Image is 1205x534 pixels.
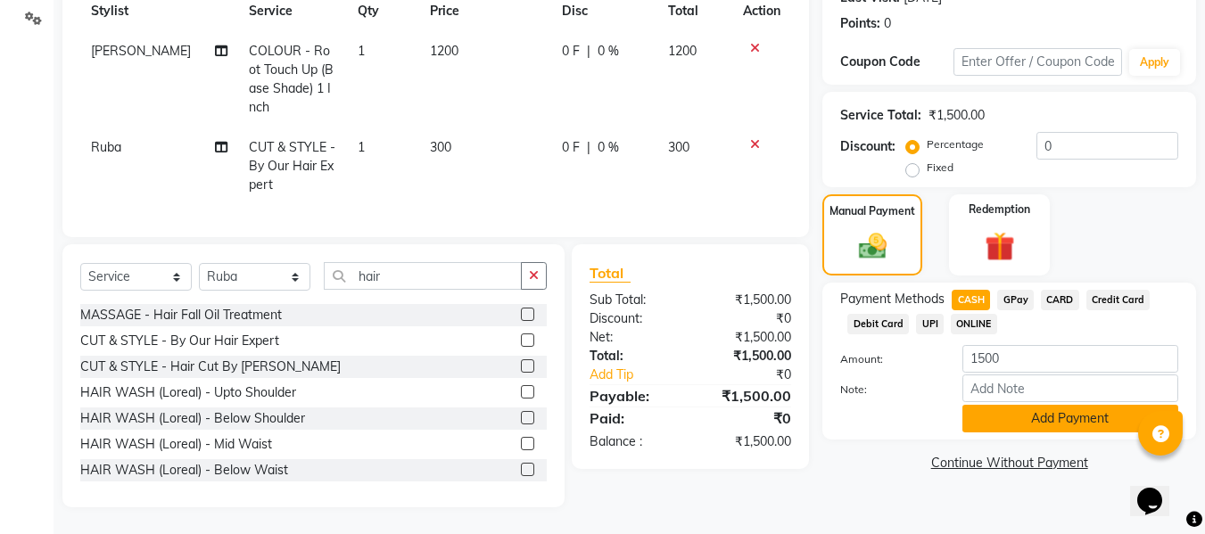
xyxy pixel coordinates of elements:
[962,405,1178,432] button: Add Payment
[847,314,909,334] span: Debit Card
[324,262,522,290] input: Search or Scan
[430,139,451,155] span: 300
[668,139,689,155] span: 300
[668,43,697,59] span: 1200
[927,136,984,152] label: Percentage
[953,48,1122,76] input: Enter Offer / Coupon Code
[962,374,1178,402] input: Add Note
[997,290,1034,310] span: GPay
[976,228,1024,265] img: _gift.svg
[1129,49,1180,76] button: Apply
[358,43,365,59] span: 1
[80,357,341,376] div: CUT & STYLE - Hair Cut By [PERSON_NAME]
[91,139,121,155] span: Ruba
[576,347,690,366] div: Total:
[249,139,335,193] span: CUT & STYLE - By Our Hair Expert
[576,366,709,384] a: Add Tip
[576,432,690,451] div: Balance :
[690,291,805,309] div: ₹1,500.00
[598,138,619,157] span: 0 %
[916,314,944,334] span: UPI
[690,385,805,407] div: ₹1,500.00
[929,106,985,125] div: ₹1,500.00
[827,382,948,398] label: Note:
[840,14,880,33] div: Points:
[840,137,895,156] div: Discount:
[690,328,805,347] div: ₹1,500.00
[576,385,690,407] div: Payable:
[80,383,296,402] div: HAIR WASH (Loreal) - Upto Shoulder
[840,290,945,308] span: Payment Methods
[1086,290,1151,310] span: Credit Card
[576,407,690,429] div: Paid:
[562,42,580,61] span: 0 F
[576,328,690,347] div: Net:
[358,139,365,155] span: 1
[850,230,895,262] img: _cash.svg
[951,314,997,334] span: ONLINE
[840,106,921,125] div: Service Total:
[969,201,1030,218] label: Redemption
[587,42,590,61] span: |
[80,332,279,350] div: CUT & STYLE - By Our Hair Expert
[690,432,805,451] div: ₹1,500.00
[1041,290,1079,310] span: CARD
[710,366,805,384] div: ₹0
[690,347,805,366] div: ₹1,500.00
[80,461,288,480] div: HAIR WASH (Loreal) - Below Waist
[829,203,915,219] label: Manual Payment
[690,309,805,328] div: ₹0
[1130,463,1187,516] iframe: chat widget
[576,309,690,328] div: Discount:
[927,160,953,176] label: Fixed
[80,306,282,325] div: MASSAGE - Hair Fall Oil Treatment
[827,351,948,367] label: Amount:
[598,42,619,61] span: 0 %
[590,264,631,283] span: Total
[430,43,458,59] span: 1200
[962,345,1178,373] input: Amount
[690,407,805,429] div: ₹0
[80,435,272,454] div: HAIR WASH (Loreal) - Mid Waist
[80,409,305,428] div: HAIR WASH (Loreal) - Below Shoulder
[952,290,990,310] span: CASH
[91,43,191,59] span: [PERSON_NAME]
[249,43,334,115] span: COLOUR - Root Touch Up (Base Shade) 1 Inch
[840,53,953,71] div: Coupon Code
[562,138,580,157] span: 0 F
[587,138,590,157] span: |
[884,14,891,33] div: 0
[826,454,1193,472] a: Continue Without Payment
[576,291,690,309] div: Sub Total:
